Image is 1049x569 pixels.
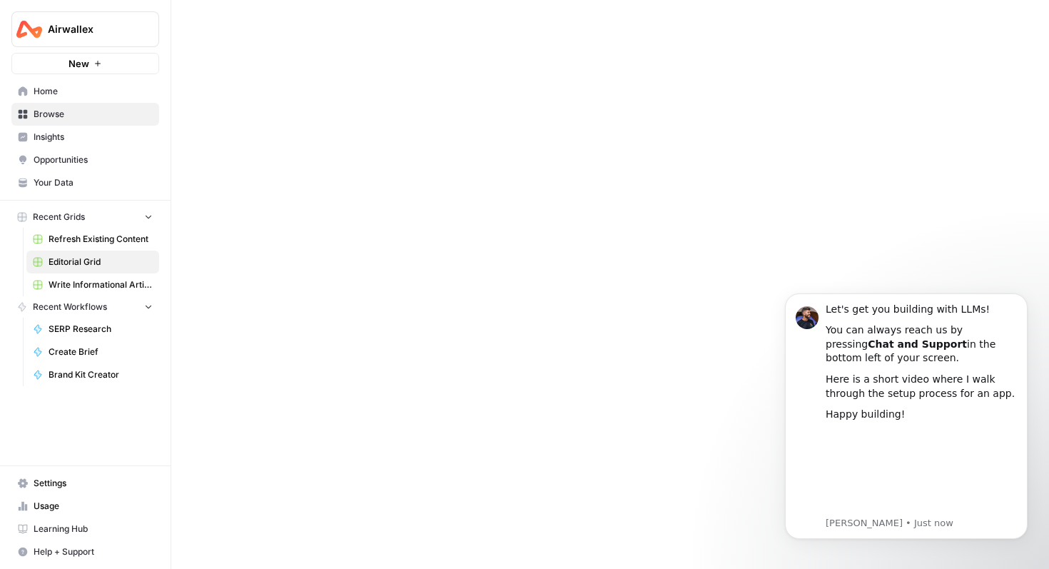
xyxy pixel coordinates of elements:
button: New [11,53,159,74]
a: Write Informational Article [26,273,159,296]
span: SERP Research [49,323,153,336]
a: Create Brief [26,341,159,363]
span: New [69,56,89,71]
iframe: youtube [62,153,253,239]
a: Editorial Grid [26,251,159,273]
a: Your Data [11,171,159,194]
span: Your Data [34,176,153,189]
a: Brand Kit Creator [26,363,159,386]
span: Opportunities [34,153,153,166]
span: Help + Support [34,545,153,558]
a: Learning Hub [11,518,159,540]
span: Usage [34,500,153,513]
p: Message from Steven, sent Just now [62,241,253,254]
button: Workspace: Airwallex [11,11,159,47]
span: Learning Hub [34,523,153,535]
a: SERP Research [26,318,159,341]
button: Help + Support [11,540,159,563]
span: Refresh Existing Content [49,233,153,246]
span: Create Brief [49,346,153,358]
img: Airwallex Logo [16,16,42,42]
button: Recent Grids [11,206,159,228]
span: Editorial Grid [49,256,153,268]
span: Settings [34,477,153,490]
a: Usage [11,495,159,518]
button: Recent Workflows [11,296,159,318]
span: Airwallex [48,22,134,36]
span: Insights [34,131,153,143]
span: Recent Grids [33,211,85,223]
a: Insights [11,126,159,148]
a: Home [11,80,159,103]
span: Write Informational Article [49,278,153,291]
a: Opportunities [11,148,159,171]
span: Recent Workflows [33,301,107,313]
span: Home [34,85,153,98]
a: Refresh Existing Content [26,228,159,251]
a: Settings [11,472,159,495]
a: Browse [11,103,159,126]
span: Brand Kit Creator [49,368,153,381]
span: Browse [34,108,153,121]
